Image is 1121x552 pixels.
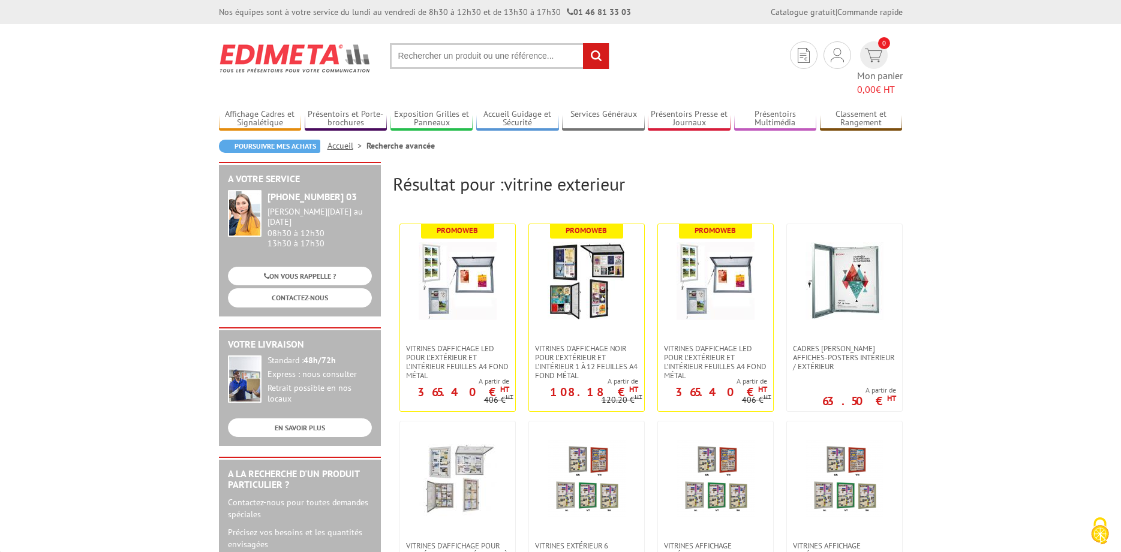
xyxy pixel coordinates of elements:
img: Vitrines d'affichage LED pour l'extérieur et l'intérieur feuilles A4 fond métal [677,242,755,320]
a: EN SAVOIR PLUS [228,418,372,437]
a: Cadres [PERSON_NAME] affiches-posters intérieur / extérieur [787,344,902,371]
img: Vitrines affichage extérieur 6 couleurs 1 feuille pour affichage avec aimants [677,439,755,517]
img: devis rapide [831,48,844,62]
a: Présentoirs et Porte-brochures [305,109,387,129]
p: 120.20 € [602,396,642,405]
h2: Votre livraison [228,339,372,350]
span: A partir de [529,376,638,386]
a: Présentoirs Multimédia [734,109,817,129]
span: Vitrines d'affichage LED pour l'extérieur et l'intérieur feuilles A4 fond métal [664,344,767,380]
h2: Résultat pour : [393,174,903,194]
img: widget-service.jpg [228,190,262,237]
a: Services Généraux [562,109,645,129]
img: Cookies (fenêtre modale) [1085,516,1115,546]
span: VITRINES D'AFFICHAGE NOIR POUR L'EXTÉRIEUR ET L'INTÉRIEUR 1 À 12 FEUILLES A4 FOND MÉTAL [535,344,638,380]
span: 0 [878,37,890,49]
div: [PERSON_NAME][DATE] au [DATE] [268,207,372,227]
a: VITRINES D'AFFICHAGE NOIR POUR L'EXTÉRIEUR ET L'INTÉRIEUR 1 À 12 FEUILLES A4 FOND MÉTAL [529,344,644,380]
a: CONTACTEZ-NOUS [228,288,372,307]
a: Présentoirs Presse et Journaux [648,109,731,129]
span: € HT [857,83,903,96]
h2: A la recherche d'un produit particulier ? [228,469,372,490]
img: devis rapide [865,49,882,62]
span: A partir de [658,376,767,386]
a: Vitrines d'affichage LED pour l'extérieur et l'intérieur feuilles A4 fond métal [658,344,773,380]
img: VITRINES D'AFFICHAGE NOIR POUR L'EXTÉRIEUR ET L'INTÉRIEUR 1 À 12 FEUILLES A4 FOND MÉTAL [548,242,626,320]
input: Rechercher un produit ou une référence... [390,43,609,69]
p: 108.18 € [550,388,638,396]
strong: 01 46 81 33 03 [567,7,631,17]
span: Mon panier [857,69,903,96]
button: Cookies (fenêtre modale) [1079,511,1121,552]
b: Promoweb [437,225,478,236]
img: Cadres vitrines affiches-posters intérieur / extérieur [806,242,883,320]
strong: [PHONE_NUMBER] 03 [268,191,357,203]
p: 406 € [742,396,771,405]
div: | [771,6,903,18]
a: ON VOUS RAPPELLE ? [228,267,372,285]
sup: HT [887,393,896,403]
div: Retrait possible en nos locaux [268,383,372,405]
div: Express : nous consulter [268,369,372,380]
img: Vitrines d'affichage LED pour l'extérieur et l'intérieur feuilles A4 fond métal [419,242,497,320]
a: Classement et Rangement [820,109,903,129]
img: widget-livraison.jpg [228,355,262,403]
span: Vitrines d'affichage LED pour l'extérieur et l'intérieur feuilles A4 fond métal [406,344,509,380]
div: Standard : [268,355,372,366]
p: Contactez-nous pour toutes demandes spéciales [228,496,372,520]
b: Promoweb [566,225,607,236]
a: Accueil Guidage et Sécurité [476,109,559,129]
a: Accueil [327,140,366,151]
span: A partir de [400,376,509,386]
p: 406 € [484,396,513,405]
sup: HT [764,393,771,401]
a: Commande rapide [837,7,903,17]
a: Vitrines d'affichage LED pour l'extérieur et l'intérieur feuilles A4 fond métal [400,344,515,380]
sup: HT [506,393,513,401]
strong: 48h/72h [303,355,336,366]
a: Poursuivre mes achats [219,140,320,153]
img: devis rapide [798,48,810,63]
span: Cadres [PERSON_NAME] affiches-posters intérieur / extérieur [793,344,896,371]
input: rechercher [583,43,609,69]
a: Affichage Cadres et Signalétique [219,109,302,129]
p: 63.50 € [822,397,896,405]
img: Vitrines affichage extérieur 6 couleurs 9 feuilles pour affichage avec aimants [806,439,883,517]
h2: A votre service [228,174,372,185]
a: Exposition Grilles et Panneaux [390,109,473,129]
img: Vitrines d'affichage pour l'extérieur et l'intérieur 1 à 12 feuilles A4 fond liège ou métal [419,439,497,517]
sup: HT [635,393,642,401]
sup: HT [758,384,767,394]
sup: HT [629,384,638,394]
span: 0,00 [857,83,876,95]
p: Précisez vos besoins et les quantités envisagées [228,526,372,550]
sup: HT [500,384,509,394]
a: devis rapide 0 Mon panier 0,00€ HT [857,41,903,96]
div: 08h30 à 12h30 13h30 à 17h30 [268,207,372,248]
img: Vitrines extérieur 6 couleurs 12 feuilles fond blanc pour aimants [548,439,626,517]
b: Promoweb [695,225,736,236]
p: 365.40 € [675,388,767,396]
span: A partir de [822,385,896,395]
span: vitrine exterieur [504,172,625,195]
li: Recherche avancée [366,140,435,152]
div: Nos équipes sont à votre service du lundi au vendredi de 8h30 à 12h30 et de 13h30 à 17h30 [219,6,631,18]
a: Catalogue gratuit [771,7,836,17]
p: 365.40 € [417,388,509,396]
img: Edimeta [219,36,372,80]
